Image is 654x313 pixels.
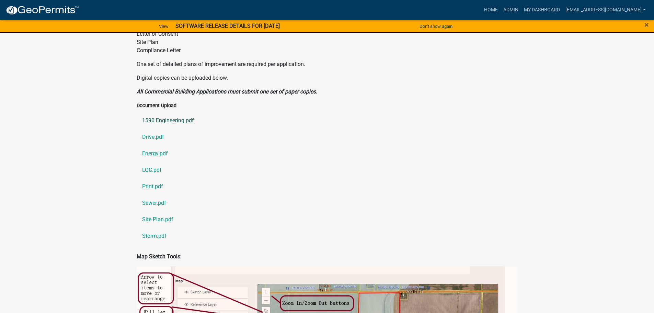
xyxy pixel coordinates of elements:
[175,23,280,29] strong: SOFTWARE RELEASE DETAILS FOR [DATE]
[137,88,317,95] strong: All Commercial Building Applications must submit one set of paper copies.
[137,60,518,68] p: One set of detailed plans of improvement are required per application.
[137,145,518,162] a: Energy.pdf
[644,21,649,29] button: Close
[137,103,176,108] label: Document Upload
[137,253,182,260] strong: Map Sketch Tools:
[521,3,563,16] a: My Dashboard
[481,3,501,16] a: Home
[644,20,649,30] span: ×
[137,74,518,82] p: Digital copies can be uploaded below.
[156,21,171,32] a: View
[137,178,518,195] a: Print.pdf
[137,195,518,211] a: Sewer.pdf
[137,228,518,244] a: Storm.pdf
[501,3,521,16] a: Admin
[417,21,455,32] button: Don't show again
[137,162,518,178] a: LOC.pdf
[563,3,649,16] a: [EMAIL_ADDRESS][DOMAIN_NAME]
[137,129,518,145] a: Drive.pdf
[137,112,518,129] a: 1590 Engineering.pdf
[137,211,518,228] a: Site Plan.pdf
